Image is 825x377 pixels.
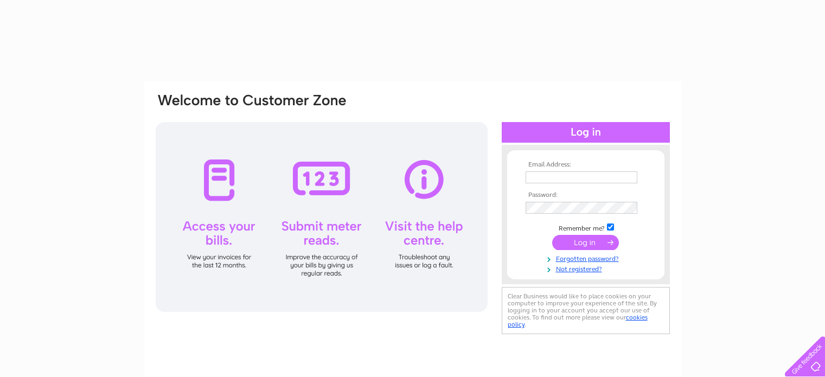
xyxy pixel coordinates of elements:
th: Password: [523,191,649,199]
a: Forgotten password? [526,253,649,263]
td: Remember me? [523,222,649,233]
a: cookies policy [508,314,648,328]
th: Email Address: [523,161,649,169]
div: Clear Business would like to place cookies on your computer to improve your experience of the sit... [502,287,670,334]
a: Not registered? [526,263,649,273]
input: Submit [552,235,619,250]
